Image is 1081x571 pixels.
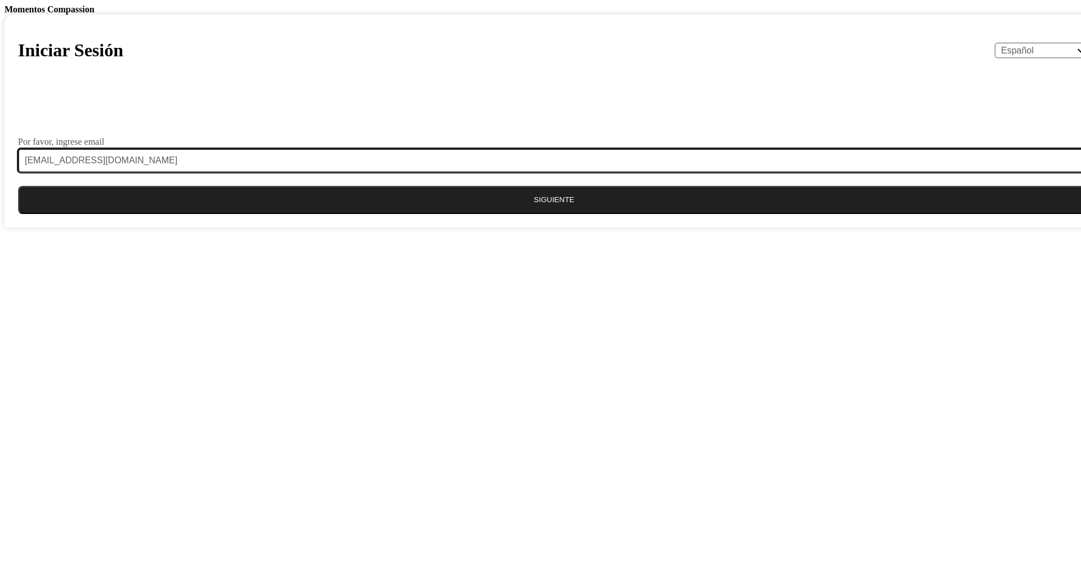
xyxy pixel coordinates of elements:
label: Por favor, ingrese email [18,137,104,146]
h1: Iniciar Sesión [18,40,123,61]
b: Momentos Compassion [5,5,95,14]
